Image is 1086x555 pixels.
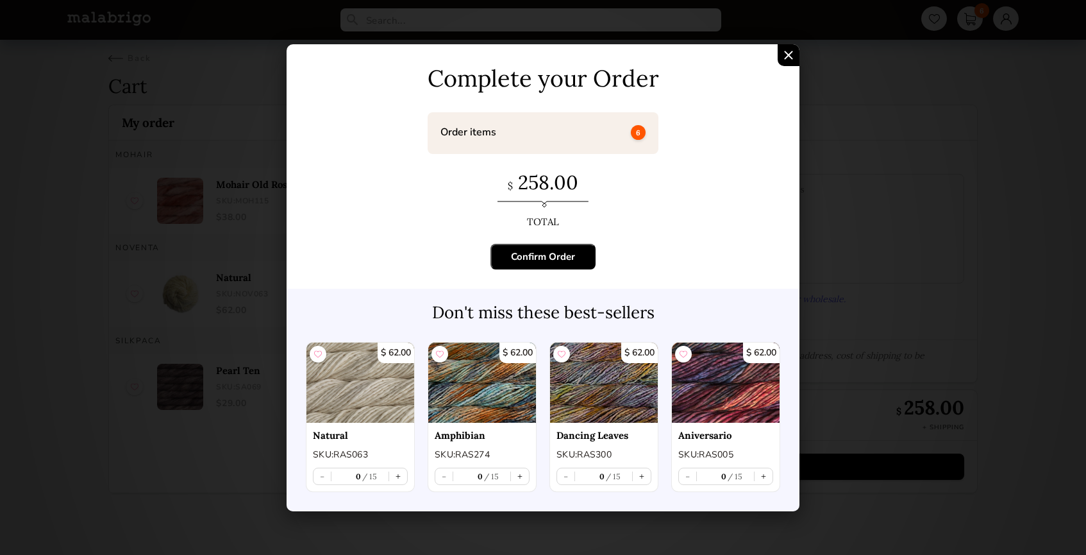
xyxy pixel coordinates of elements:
p: TOTAL [306,209,780,228]
button: + [633,468,651,484]
img: order-separator.89fa5524.svg [497,201,589,207]
p: 6 [631,125,646,140]
p: SKU: RAS274 [435,448,530,461]
button: + [389,468,407,484]
p: SKU: RAS005 [678,448,773,461]
img: Aniversario [672,343,780,423]
label: 15 [361,472,378,481]
a: $ 62.00 [428,343,536,423]
p: $ 62.00 [743,343,780,363]
h3: Don't miss these best-sellers [299,302,787,323]
a: $ 62.00 [306,343,414,423]
p: SKU: RAS063 [313,448,408,461]
p: SKU: RAS300 [556,448,651,461]
p: Order items [440,125,496,139]
label: 15 [605,472,621,481]
button: Confirm Order [490,244,596,269]
label: 15 [483,472,499,481]
img: Amphibian [428,343,536,423]
a: $ 62.00 [672,343,780,423]
a: Dancing Leaves [556,429,651,441]
a: $ 62.00 [550,343,658,423]
p: $ 62.00 [621,343,658,363]
a: Aniversario [678,429,773,441]
a: Amphibian [435,429,530,441]
img: Dancing Leaves [550,343,658,423]
p: $ 62.00 [378,343,414,363]
button: + [755,468,773,484]
img: Natural [306,343,414,423]
button: + [511,468,529,484]
p: 258.00 [306,170,780,201]
div: Confirm Order [511,250,575,263]
label: 15 [726,472,743,481]
span: $ [508,180,513,192]
p: $ 62.00 [499,343,536,363]
a: Natural [313,429,408,441]
p: Complete your Order [306,64,780,93]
